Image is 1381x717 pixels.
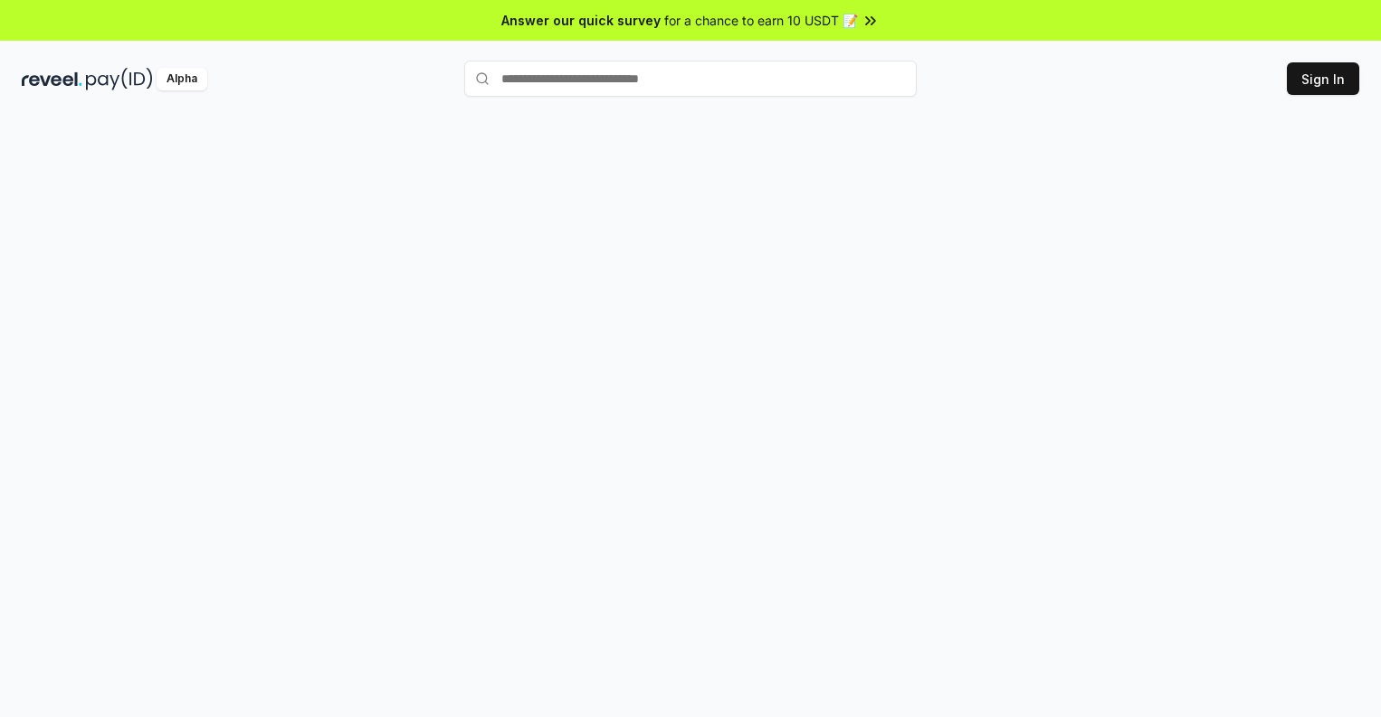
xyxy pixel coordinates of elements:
[501,11,661,30] span: Answer our quick survey
[157,68,207,90] div: Alpha
[664,11,858,30] span: for a chance to earn 10 USDT 📝
[86,68,153,90] img: pay_id
[1287,62,1359,95] button: Sign In
[22,68,82,90] img: reveel_dark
